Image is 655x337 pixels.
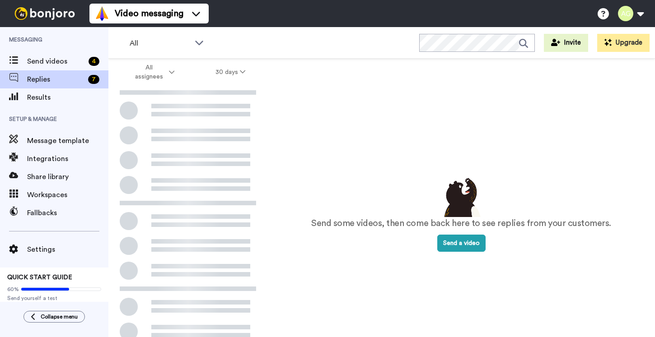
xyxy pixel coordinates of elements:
[11,7,79,20] img: bj-logo-header-white.svg
[27,244,108,255] span: Settings
[130,38,190,49] span: All
[544,34,588,52] button: Invite
[41,313,78,320] span: Collapse menu
[27,153,108,164] span: Integrations
[89,57,99,66] div: 4
[27,208,108,218] span: Fallbacks
[311,217,611,230] p: Send some videos, then come back here to see replies from your customers.
[23,311,85,323] button: Collapse menu
[437,235,486,252] button: Send a video
[437,240,486,246] a: Send a video
[27,56,85,67] span: Send videos
[7,286,19,293] span: 60%
[27,135,108,146] span: Message template
[27,171,108,182] span: Share library
[95,6,109,21] img: vm-color.svg
[7,274,72,281] span: QUICK START GUIDE
[88,75,99,84] div: 7
[439,175,484,217] img: results-emptystates.png
[131,63,167,81] span: All assignees
[27,92,108,103] span: Results
[195,64,266,80] button: 30 days
[115,7,183,20] span: Video messaging
[27,74,84,85] span: Replies
[7,295,101,302] span: Send yourself a test
[27,189,108,200] span: Workspaces
[110,60,195,85] button: All assignees
[597,34,650,52] button: Upgrade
